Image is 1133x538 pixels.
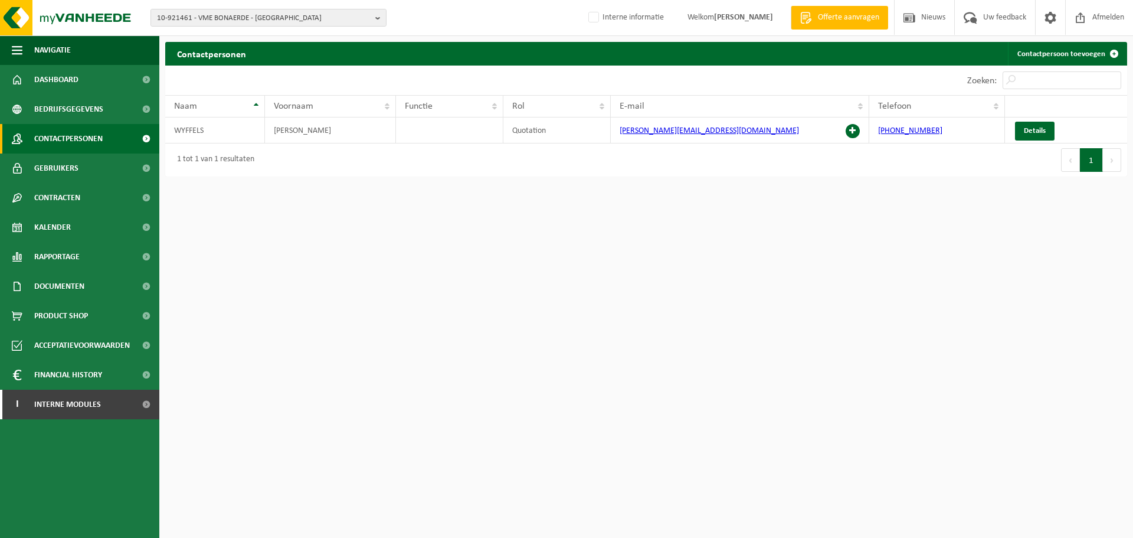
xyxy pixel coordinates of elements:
[34,94,103,124] span: Bedrijfsgegevens
[165,118,265,144] td: WYFFELS
[34,331,130,360] span: Acceptatievoorwaarden
[1015,122,1055,141] a: Details
[967,76,997,86] label: Zoeken:
[34,65,78,94] span: Dashboard
[274,102,313,111] span: Voornaam
[714,13,773,22] strong: [PERSON_NAME]
[174,102,197,111] span: Naam
[34,242,80,272] span: Rapportage
[34,360,102,390] span: Financial History
[512,102,525,111] span: Rol
[171,149,254,171] div: 1 tot 1 van 1 resultaten
[34,272,84,301] span: Documenten
[586,9,664,27] label: Interne informatie
[34,301,88,331] span: Product Shop
[405,102,433,111] span: Functie
[791,6,888,30] a: Offerte aanvragen
[34,390,101,419] span: Interne modules
[503,118,611,144] td: Quotation
[1103,148,1121,172] button: Next
[34,183,80,213] span: Contracten
[815,12,882,24] span: Offerte aanvragen
[1024,127,1046,135] span: Details
[165,42,258,65] h2: Contactpersonen
[150,9,387,27] button: 10-921461 - VME BONAERDE - [GEOGRAPHIC_DATA]
[620,126,799,135] a: [PERSON_NAME][EMAIL_ADDRESS][DOMAIN_NAME]
[265,118,396,144] td: [PERSON_NAME]
[157,9,371,27] span: 10-921461 - VME BONAERDE - [GEOGRAPHIC_DATA]
[34,35,71,65] span: Navigatie
[878,126,942,135] a: [PHONE_NUMBER]
[1008,42,1126,66] a: Contactpersoon toevoegen
[878,102,911,111] span: Telefoon
[1061,148,1080,172] button: Previous
[34,213,71,242] span: Kalender
[1080,148,1103,172] button: 1
[12,390,22,419] span: I
[34,124,103,154] span: Contactpersonen
[620,102,644,111] span: E-mail
[34,154,78,183] span: Gebruikers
